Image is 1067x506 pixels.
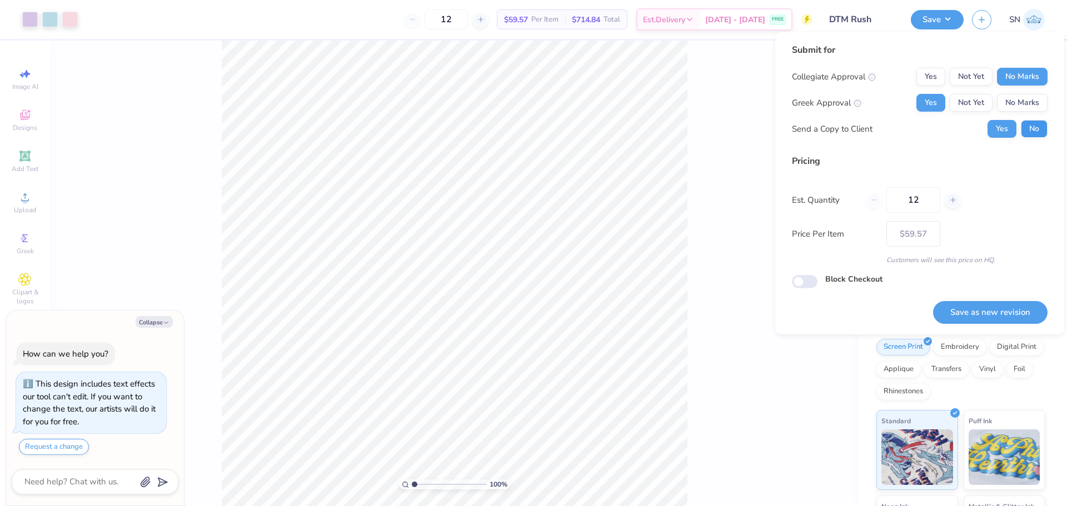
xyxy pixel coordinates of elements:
[876,361,921,378] div: Applique
[23,348,108,359] div: How can we help you?
[881,429,953,485] img: Standard
[911,10,964,29] button: Save
[572,14,600,26] span: $714.84
[916,68,945,86] button: Yes
[969,429,1040,485] img: Puff Ink
[950,68,993,86] button: Not Yet
[604,14,620,26] span: Total
[1009,13,1020,26] span: SN
[1009,9,1045,31] a: SN
[1006,361,1033,378] div: Foil
[969,415,992,427] span: Puff Ink
[950,94,993,112] button: Not Yet
[14,206,36,214] span: Upload
[997,68,1048,86] button: No Marks
[792,228,878,241] label: Price Per Item
[881,415,911,427] span: Standard
[876,383,930,400] div: Rhinestones
[705,14,765,26] span: [DATE] - [DATE]
[792,71,876,83] div: Collegiate Approval
[23,378,156,427] div: This design includes text effects our tool can't edit. If you want to change the text, our artist...
[504,14,528,26] span: $59.57
[531,14,559,26] span: Per Item
[12,164,38,173] span: Add Text
[792,255,1048,265] div: Customers will see this price on HQ.
[972,361,1003,378] div: Vinyl
[934,339,986,355] div: Embroidery
[490,479,507,489] span: 100 %
[916,94,945,112] button: Yes
[990,339,1044,355] div: Digital Print
[17,247,34,255] span: Greek
[792,43,1048,57] div: Submit for
[19,439,89,455] button: Request a change
[997,94,1048,112] button: No Marks
[772,16,784,23] span: FREE
[1023,9,1045,31] img: Surya Narayanan
[876,339,930,355] div: Screen Print
[821,8,903,31] input: Untitled Design
[792,154,1048,168] div: Pricing
[6,288,44,305] span: Clipart & logos
[136,316,173,328] button: Collapse
[643,14,685,26] span: Est. Delivery
[792,123,872,136] div: Send a Copy to Client
[988,120,1016,138] button: Yes
[792,97,861,109] div: Greek Approval
[12,82,38,91] span: Image AI
[933,301,1048,324] button: Save as new revision
[886,187,940,213] input: – –
[825,273,882,285] label: Block Checkout
[13,123,37,132] span: Designs
[792,194,858,207] label: Est. Quantity
[924,361,969,378] div: Transfers
[425,9,468,29] input: – –
[1021,120,1048,138] button: No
